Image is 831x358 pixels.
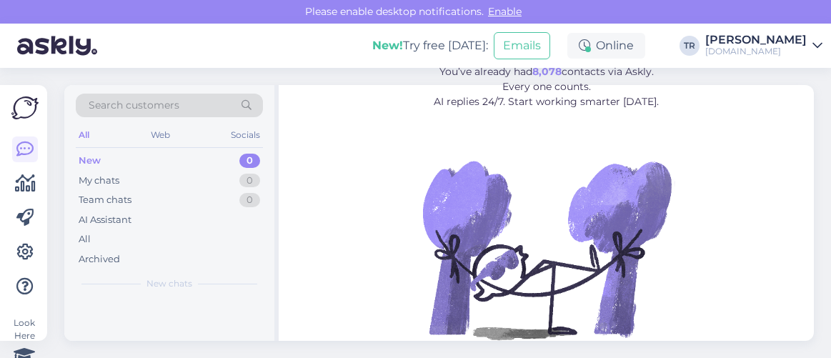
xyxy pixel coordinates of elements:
div: 0 [239,154,260,168]
b: New! [372,39,403,52]
div: Web [148,126,173,144]
div: Archived [79,252,120,267]
span: Search customers [89,98,179,113]
button: Emails [494,32,550,59]
div: 0 [239,193,260,207]
div: [DOMAIN_NAME] [705,46,807,57]
span: New chats [146,277,192,290]
div: Try free [DATE]: [372,37,488,54]
div: Online [567,33,645,59]
p: You’ve already had contacts via Askly. Every one counts. AI replies 24/7. Start working smarter [... [357,64,736,109]
div: [PERSON_NAME] [705,34,807,46]
div: AI Assistant [79,213,131,227]
div: New [79,154,101,168]
a: [PERSON_NAME][DOMAIN_NAME] [705,34,822,57]
div: My chats [79,174,119,188]
span: Enable [484,5,526,18]
div: TR [680,36,700,56]
div: 0 [239,174,260,188]
div: All [76,126,92,144]
div: Socials [228,126,263,144]
img: Askly Logo [11,96,39,119]
b: 8,078 [532,65,562,78]
div: All [79,232,91,247]
div: Team chats [79,193,131,207]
